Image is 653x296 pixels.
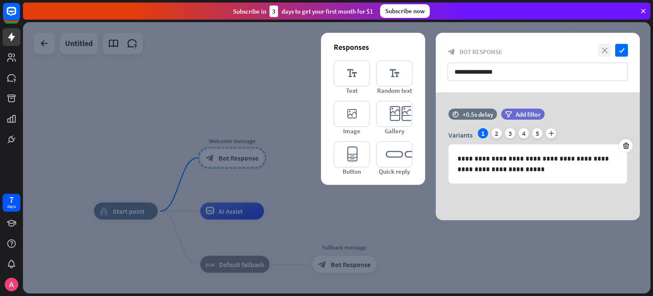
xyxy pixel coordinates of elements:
i: time [452,111,459,117]
div: 3 [505,128,515,138]
i: check [615,44,628,57]
div: 4 [519,128,529,138]
i: block_bot_response [448,48,455,56]
span: Variants [449,131,473,139]
div: 7 [9,196,14,204]
a: 7 days [3,194,20,212]
div: 2 [491,128,502,138]
i: close [598,44,611,57]
div: Subscribe in days to get your first month for $1 [233,6,373,17]
span: Bot Response [460,48,502,56]
button: Open LiveChat chat widget [7,3,32,29]
i: plus [546,128,556,138]
i: filter [505,111,512,118]
div: Subscribe now [380,4,430,18]
div: days [7,204,16,210]
div: 1 [478,128,488,138]
div: 3 [270,6,278,17]
span: Add filter [516,110,541,118]
div: +0.5s delay [463,110,493,118]
div: 5 [532,128,542,138]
